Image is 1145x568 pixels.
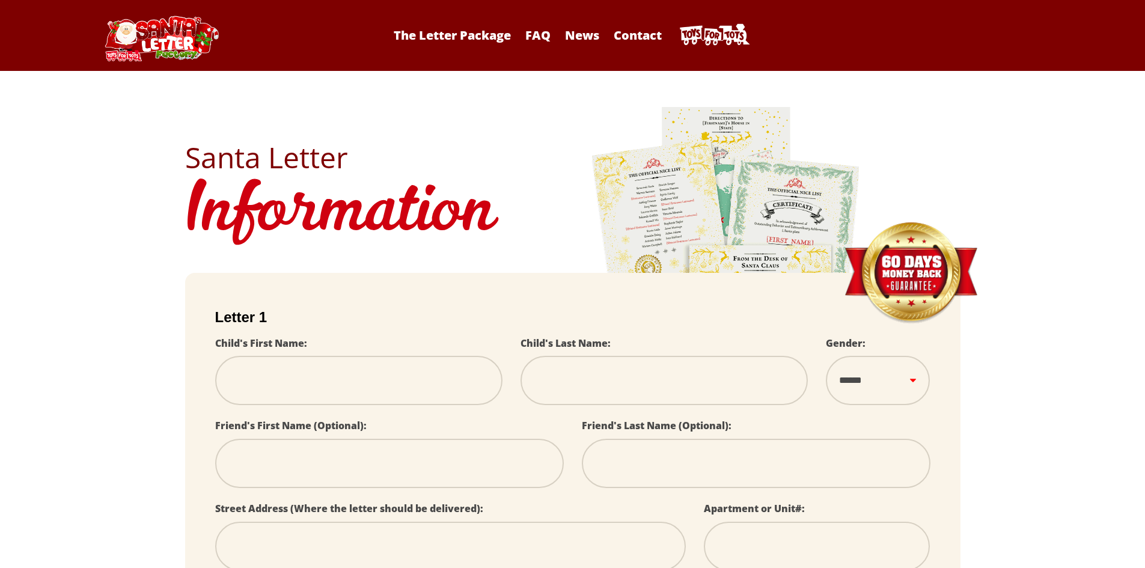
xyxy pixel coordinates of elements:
[215,337,307,350] label: Child's First Name:
[215,309,930,326] h2: Letter 1
[582,419,731,432] label: Friend's Last Name (Optional):
[101,16,221,61] img: Santa Letter Logo
[185,143,960,172] h2: Santa Letter
[826,337,866,350] label: Gender:
[559,27,605,43] a: News
[215,502,483,515] label: Street Address (Where the letter should be delivered):
[1068,532,1133,562] iframe: Opens a widget where you can find more information
[519,27,557,43] a: FAQ
[704,502,805,515] label: Apartment or Unit#:
[521,337,611,350] label: Child's Last Name:
[215,419,367,432] label: Friend's First Name (Optional):
[608,27,668,43] a: Contact
[591,105,861,441] img: letters.png
[185,172,960,255] h1: Information
[388,27,517,43] a: The Letter Package
[843,222,979,325] img: Money Back Guarantee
